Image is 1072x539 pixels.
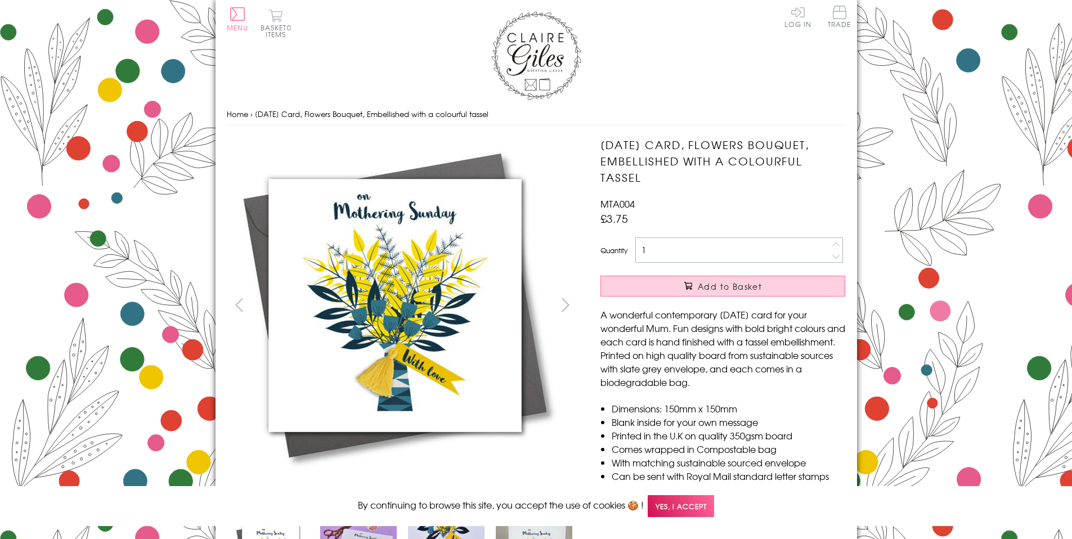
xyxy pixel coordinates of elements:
button: Add to Basket [600,276,845,297]
span: £3.75 [600,210,628,226]
img: Claire Giles Greetings Cards [491,11,581,100]
span: 0 items [266,23,291,39]
button: Menu [227,7,249,31]
a: Home [227,109,248,119]
span: › [250,109,253,119]
span: Trade [828,6,851,28]
span: Menu [227,23,249,33]
li: With matching sustainable sourced envelope [612,456,845,469]
h1: [DATE] Card, Flowers Bouquet, Embellished with a colourful tassel [600,137,845,185]
button: next [553,292,578,317]
li: Can be sent with Royal Mail standard letter stamps [612,469,845,483]
li: Printed in the U.K on quality 350gsm board [612,429,845,442]
span: Yes, I accept [648,495,714,517]
nav: breadcrumbs [227,103,846,126]
a: Trade [828,6,851,30]
img: Mother's Day Card, Flowers Bouquet, Embellished with a colourful tassel [226,137,564,474]
a: Log In [784,6,811,28]
span: [DATE] Card, Flowers Bouquet, Embellished with a colourful tassel [255,109,488,119]
p: A wonderful contemporary [DATE] card for your wonderful Mum. Fun designs with bold bright colours... [600,308,845,389]
li: Comes wrapped in Compostable bag [612,442,845,456]
li: Blank inside for your own message [612,415,845,429]
span: MTA004 [600,197,635,210]
li: Dimensions: 150mm x 150mm [612,402,845,415]
button: Basket0 items [261,9,291,38]
label: Quantity [600,245,627,255]
span: Add to Basket [698,281,762,292]
img: Mother's Day Card, Flowers Bouquet, Embellished with a colourful tassel [578,137,916,474]
button: prev [227,292,252,317]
